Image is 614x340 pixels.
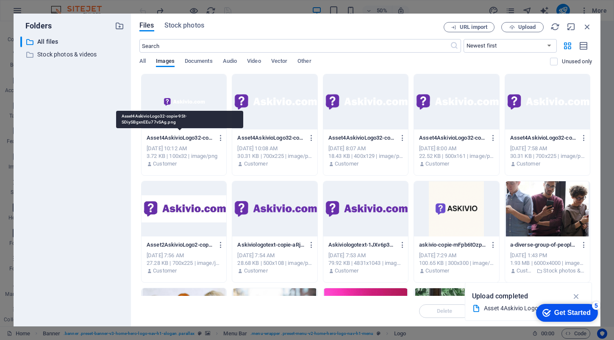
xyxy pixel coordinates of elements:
[164,20,204,31] span: Stock photos
[510,145,585,152] div: [DATE] 7:58 AM
[484,303,566,313] div: Asset 4Askivio Logo 3 2 - copie.png
[328,152,403,160] div: 18.43 KB | 400x129 | image/png
[328,145,403,152] div: [DATE] 8:07 AM
[244,267,268,275] p: Customer
[510,152,585,160] div: 30.31 KB | 700x225 | image/png
[419,259,494,267] div: 100.65 KB | 300x300 | image/png
[419,134,486,142] p: Asset4AskivioLogo32-copie2-ZLY3iR14k0_-3rcIX4Vslw.png
[444,22,495,32] button: URL import
[328,134,395,142] p: Asset4AskivioLogo32-copie3-9s3rTNBNI-HYLa7qbFljnA.png
[335,267,358,275] p: Customer
[20,20,52,31] p: Folders
[37,50,108,59] p: Stock photos & videos
[237,134,304,142] p: Asset4AskivioLogo32-copie4-LdAuuXQ0ndnnUOK1CAnPuw.png
[25,9,61,17] div: Get Started
[517,160,540,168] p: Customer
[37,37,108,47] p: All files
[156,56,175,68] span: Images
[237,152,312,160] div: 30.31 KB | 700x225 | image/png
[147,145,221,152] div: [DATE] 10:12 AM
[139,39,450,53] input: Search
[501,22,544,32] button: Upload
[147,252,221,259] div: [DATE] 7:56 AM
[419,145,494,152] div: [DATE] 8:00 AM
[20,49,124,60] div: Stock photos & videos
[297,56,311,68] span: Other
[562,58,592,65] p: Displays only files that are not in use on the website. Files added during this session can still...
[63,2,71,10] div: 5
[517,267,534,275] p: Customer
[328,252,403,259] div: [DATE] 7:53 AM
[510,134,577,142] p: Asset4AskivioLogo32-copie-ah9SBm3uGhy0flG-9Rx_EA.png
[153,267,177,275] p: Customer
[567,22,576,31] i: Minimize
[185,56,213,68] span: Documents
[419,241,486,249] p: askivio-copie-mFpb6tOzpdSfj1YVr1rzQQ.png
[583,22,592,31] i: Close
[147,134,214,142] p: Asset4AskivioLogo32-copie-9St-SDiySBgxnEEu77vSAg.png
[139,20,154,31] span: Files
[147,241,214,249] p: Asset2AskivioLogo2-copie-c2RZ1W1OcksREn5Lyuzq-Q.jpg
[518,25,536,30] span: Upload
[510,267,585,275] div: By: Customer | Folder: Stock photos & videos
[153,160,177,168] p: Customer
[419,252,494,259] div: [DATE] 7:29 AM
[237,145,312,152] div: [DATE] 10:08 AM
[139,56,146,68] span: All
[335,160,358,168] p: Customer
[328,241,395,249] p: Askiviologotext-1JXv6p38skNQUtEeb3DdAw.png
[115,21,124,31] i: Create new folder
[237,259,312,267] div: 28.68 KB | 500x108 | image/png
[425,267,449,275] p: Customer
[328,259,403,267] div: 79.92 KB | 4831x1043 | image/png
[510,259,585,267] div: 1.93 MB | 6000x4000 | image/jpeg
[237,252,312,259] div: [DATE] 7:54 AM
[425,160,449,168] p: Customer
[223,56,237,68] span: Audio
[20,37,22,47] div: ​
[510,252,585,259] div: [DATE] 1:43 PM
[460,25,487,30] span: URL import
[147,152,221,160] div: 3.72 KB | 100x32 | image/png
[419,152,494,160] div: 22.52 KB | 500x161 | image/png
[247,56,261,68] span: Video
[543,267,585,275] p: Stock photos & videos
[244,160,268,168] p: Customer
[237,241,304,249] p: Askiviologotext-copie-aRjUa9qRldHqIBW4-qoo9A.png
[472,291,528,302] p: Upload completed
[271,56,288,68] span: Vector
[550,22,560,31] i: Reload
[7,4,69,22] div: Get Started 5 items remaining, 0% complete
[510,241,577,249] p: a-diverse-group-of-people-actively-using-smartphones-indoors-modern-technology-and-social-interac...
[147,259,221,267] div: 27.28 KB | 700x225 | image/jpeg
